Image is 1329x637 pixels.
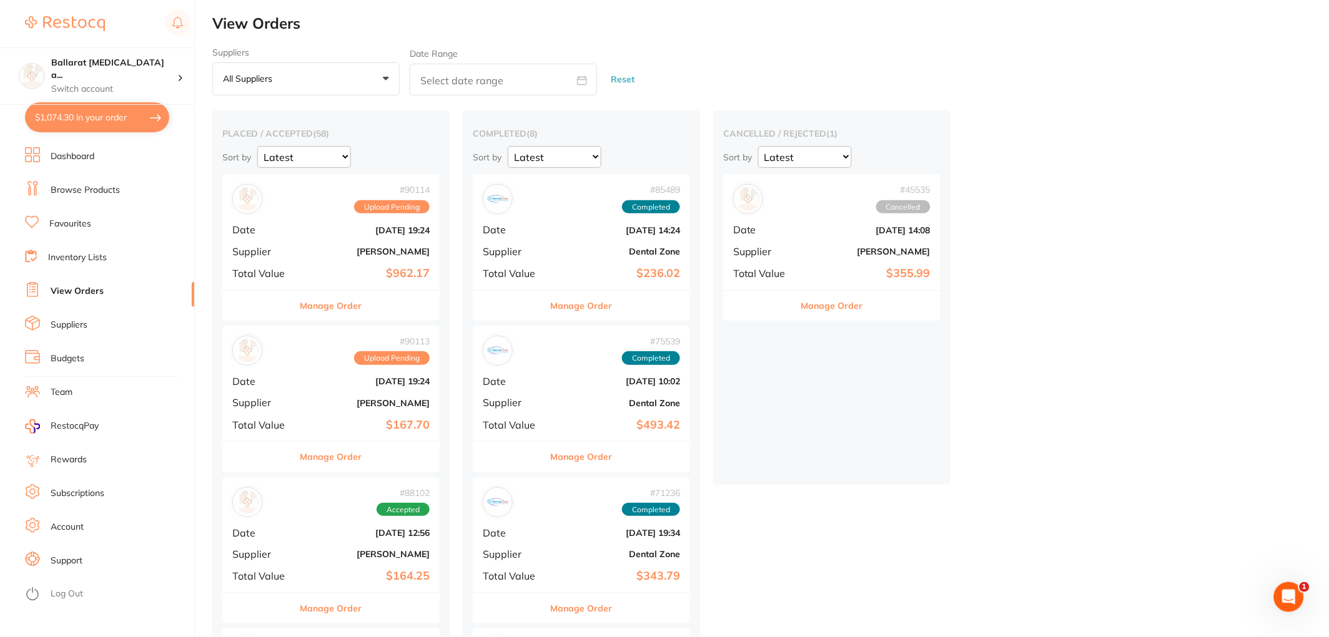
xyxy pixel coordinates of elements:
span: Supplier [483,548,545,560]
img: Ballarat Wisdom Tooth and Implant Centre [19,64,44,89]
a: Team [51,386,72,399]
span: Accepted [377,503,430,517]
b: [PERSON_NAME] [305,398,430,408]
span: Total Value [232,419,295,430]
label: Suppliers [212,47,400,57]
span: Supplier [483,246,545,257]
img: Dental Zone [486,339,510,362]
button: Manage Order [300,593,362,623]
span: # 90113 [354,336,430,346]
a: Browse Products [51,184,120,197]
span: Upload Pending [354,200,430,214]
a: Log Out [51,588,83,600]
span: # 75539 [622,336,680,346]
a: Suppliers [51,319,87,331]
a: Support [51,555,82,567]
img: Adam Dental [235,490,259,514]
button: Manage Order [551,291,613,321]
button: Manage Order [551,442,613,472]
a: Restocq Logo [25,9,105,38]
span: Date [232,527,295,538]
span: Total Value [733,268,796,279]
button: Manage Order [300,442,362,472]
span: Date [483,527,545,538]
span: # 90114 [354,185,430,195]
b: $343.79 [555,570,680,583]
span: Date [232,376,295,387]
a: Account [51,521,84,533]
img: RestocqPay [25,419,40,434]
span: RestocqPay [51,420,99,432]
p: Switch account [51,83,177,95]
b: Dental Zone [555,549,680,559]
span: Date [733,224,796,235]
b: [PERSON_NAME] [305,246,430,256]
span: Total Value [483,268,545,279]
p: All suppliers [223,73,277,84]
span: Total Value [232,268,295,279]
img: Adam Dental [235,187,259,211]
a: Rewards [51,454,87,466]
span: 1 [1300,582,1310,592]
label: Date Range [410,49,458,59]
h4: Ballarat Wisdom Tooth and Implant Centre [51,57,177,81]
span: Supplier [483,397,545,408]
b: Dental Zone [555,246,680,256]
b: [DATE] 19:24 [305,225,430,235]
a: Inventory Lists [48,251,107,264]
span: # 88102 [377,488,430,498]
button: Reset [607,63,638,96]
span: Completed [622,200,680,214]
b: [PERSON_NAME] [806,246,931,256]
input: Select date range [410,64,597,95]
button: Manage Order [551,593,613,623]
b: $164.25 [305,570,430,583]
b: [DATE] 19:24 [305,376,430,386]
span: Supplier [232,548,295,560]
p: Sort by [222,152,251,163]
div: Adam Dental#88102AcceptedDate[DATE] 12:56Supplier[PERSON_NAME]Total Value$164.25Manage Order [222,477,440,624]
img: Henry Schein Halas [235,339,259,362]
span: # 85489 [622,185,680,195]
p: Sort by [723,152,752,163]
a: Favourites [49,218,91,230]
b: $355.99 [806,267,931,280]
b: $962.17 [305,267,430,280]
div: Adam Dental#90114Upload PendingDate[DATE] 19:24Supplier[PERSON_NAME]Total Value$962.17Manage Order [222,174,440,321]
b: $493.42 [555,419,680,432]
span: Cancelled [876,200,931,214]
span: Date [232,224,295,235]
p: Sort by [473,152,501,163]
h2: View Orders [212,15,1329,32]
button: Manage Order [300,291,362,321]
b: [DATE] 19:34 [555,528,680,538]
span: Supplier [232,397,295,408]
button: All suppliers [212,62,400,96]
span: Supplier [232,246,295,257]
a: RestocqPay [25,419,99,434]
a: Subscriptions [51,487,104,500]
img: Restocq Logo [25,16,105,31]
b: [PERSON_NAME] [305,549,430,559]
span: Date [483,376,545,387]
b: [DATE] 10:02 [555,376,680,386]
b: Dental Zone [555,398,680,408]
img: Dental Zone [486,187,510,211]
a: Dashboard [51,150,94,163]
iframe: Intercom live chat [1274,582,1304,612]
span: Total Value [483,419,545,430]
b: [DATE] 14:24 [555,225,680,235]
h2: cancelled / rejected ( 1 ) [723,128,941,139]
b: [DATE] 12:56 [305,528,430,538]
span: Upload Pending [354,351,430,365]
a: Budgets [51,353,84,365]
span: Total Value [232,570,295,581]
h2: placed / accepted ( 58 ) [222,128,440,139]
span: Total Value [483,570,545,581]
b: $236.02 [555,267,680,280]
span: Supplier [733,246,796,257]
button: $1,074.30 in your order [25,102,169,132]
span: # 71236 [622,488,680,498]
img: Dental Zone [486,490,510,514]
div: Henry Schein Halas#90113Upload PendingDate[DATE] 19:24Supplier[PERSON_NAME]Total Value$167.70Mana... [222,326,440,472]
